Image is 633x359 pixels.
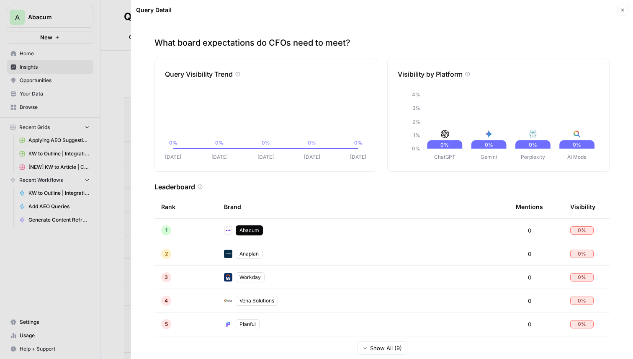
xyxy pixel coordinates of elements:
[236,296,278,306] div: Vena Solutions
[224,320,232,328] img: 9ardner9qrd15gzuoui41lelvr0l
[236,319,260,329] div: Planful
[412,145,420,152] tspan: 0%
[224,297,232,305] img: 2br2unh0zov217qnzgjpoog1wm0p
[413,132,420,138] tspan: 1%
[165,320,168,328] span: 5
[224,195,502,218] div: Brand
[528,297,531,305] span: 0
[224,273,232,282] img: jzoxgx4vsp0oigc9x6a9eruy45gz
[529,142,537,148] text: 0%
[412,91,420,98] tspan: 4%
[481,154,497,160] tspan: Gemini
[370,344,402,352] span: Show All (9)
[304,154,320,160] tspan: [DATE]
[165,274,168,281] span: 3
[161,195,175,218] div: Rank
[528,320,531,328] span: 0
[528,273,531,282] span: 0
[350,154,366,160] tspan: [DATE]
[165,154,181,160] tspan: [DATE]
[573,142,581,148] text: 0%
[578,320,586,328] span: 0 %
[236,249,262,259] div: Anaplan
[516,195,543,218] div: Mentions
[484,142,493,148] text: 0%
[165,227,167,234] span: 1
[136,6,615,14] div: Query Detail
[570,195,595,218] div: Visibility
[154,37,610,49] p: What board expectations do CFOs need to meet?
[169,139,178,146] tspan: 0%
[215,139,224,146] tspan: 0%
[528,250,531,258] span: 0
[434,154,455,160] tspan: ChatGPT
[224,226,232,235] img: 4u3t5ag124w64ozvv2ge5jkmdj7i
[521,154,545,160] tspan: Perplexity
[578,250,586,258] span: 0 %
[578,297,586,305] span: 0 %
[398,69,463,79] p: Visibility by Platform
[224,250,232,258] img: i3l0twinuru4r0ir99tvr9iljmmv
[412,105,420,111] tspan: 3%
[165,250,168,258] span: 2
[440,142,449,148] text: 0%
[236,272,265,282] div: Workday
[578,274,586,281] span: 0 %
[165,69,233,79] p: Query Visibility Trend
[528,226,531,235] span: 0
[236,225,263,235] div: Abacum
[308,139,316,146] tspan: 0%
[165,297,168,305] span: 4
[578,227,586,234] span: 0 %
[257,154,274,160] tspan: [DATE]
[567,154,587,160] tspan: AI Mode
[211,154,228,160] tspan: [DATE]
[354,139,363,146] tspan: 0%
[262,139,270,146] tspan: 0%
[357,341,407,355] button: Show All (9)
[154,182,195,192] h3: Leaderboard
[412,119,420,125] tspan: 2%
